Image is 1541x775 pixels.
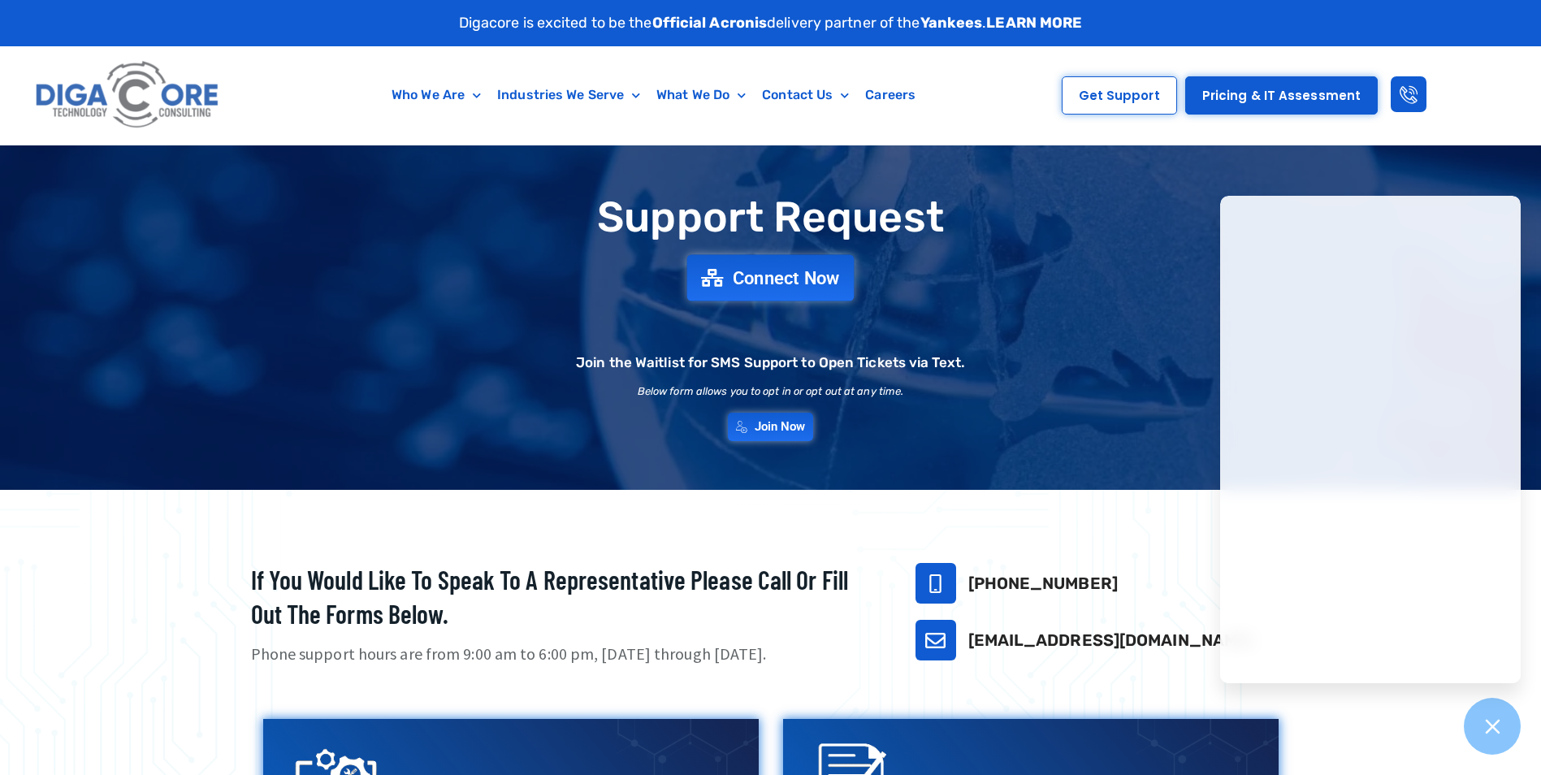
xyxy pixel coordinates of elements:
strong: Yankees [920,14,983,32]
a: Who We Are [383,76,489,114]
a: Get Support [1062,76,1177,115]
a: [PHONE_NUMBER] [968,574,1118,593]
a: Join Now [728,413,814,441]
a: Careers [857,76,924,114]
a: support@digacore.com [916,620,956,660]
p: Phone support hours are from 9:00 am to 6:00 pm, [DATE] through [DATE]. [251,643,875,666]
a: Industries We Serve [489,76,648,114]
h2: If you would like to speak to a representative please call or fill out the forms below. [251,563,875,630]
a: 732-646-5725 [916,563,956,604]
strong: Official Acronis [652,14,768,32]
h2: Below form allows you to opt in or opt out at any time. [638,386,904,396]
a: Connect Now [687,255,855,301]
span: Pricing & IT Assessment [1202,89,1361,102]
p: Digacore is excited to be the delivery partner of the . [459,12,1083,34]
iframe: Chatgenie Messenger [1220,196,1521,683]
a: What We Do [648,76,754,114]
a: LEARN MORE [986,14,1082,32]
h2: Join the Waitlist for SMS Support to Open Tickets via Text. [576,356,965,370]
a: Pricing & IT Assessment [1185,76,1378,115]
span: Get Support [1079,89,1160,102]
a: Contact Us [754,76,857,114]
nav: Menu [303,76,1004,114]
span: Connect Now [733,269,840,287]
span: Join Now [755,421,806,433]
a: [EMAIL_ADDRESS][DOMAIN_NAME] [968,630,1254,650]
img: Digacore logo 1 [31,54,225,136]
h1: Support Request [210,194,1331,240]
